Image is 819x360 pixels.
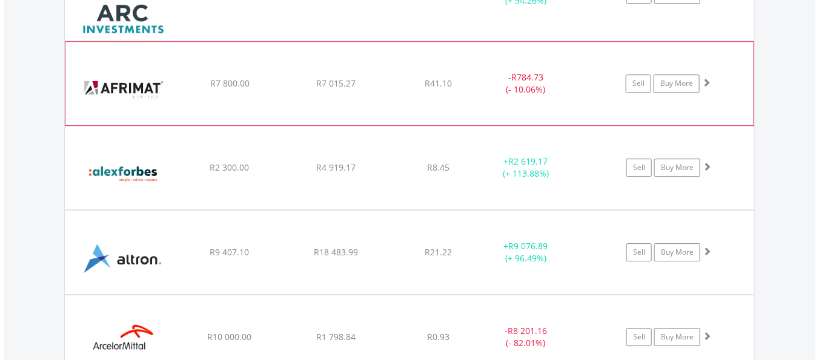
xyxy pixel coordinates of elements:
img: EQU.ZA.AFH.png [71,142,175,206]
span: R18 483.99 [314,246,358,258]
span: R2 619.17 [509,155,548,167]
a: Sell [626,243,652,261]
a: Buy More [654,74,700,93]
span: R8 201.16 [508,325,547,336]
img: EQU.ZA.AFT.png [71,57,176,122]
span: R41.10 [425,77,452,89]
span: R4 919.17 [316,162,356,173]
span: R21.22 [425,246,452,258]
div: - (- 82.01%) [480,325,572,349]
span: R9 407.10 [210,246,249,258]
span: R9 076.89 [509,240,548,252]
span: R7 800.00 [210,77,250,89]
span: R0.93 [427,331,449,342]
a: Sell [626,74,651,93]
span: R7 015.27 [316,77,356,89]
span: R784.73 [511,71,543,83]
a: Sell [626,328,652,346]
a: Buy More [654,159,700,177]
span: R8.45 [427,162,449,173]
div: - (- 10.06%) [480,71,571,96]
span: R10 000.00 [207,331,251,342]
span: R1 798.84 [316,331,356,342]
a: Buy More [654,328,700,346]
a: Sell [626,159,652,177]
img: EQU.ZA.AEL.png [71,226,175,291]
span: R2 300.00 [210,162,249,173]
div: + (+ 113.88%) [480,155,572,180]
a: Buy More [654,243,700,261]
div: + (+ 96.49%) [480,240,572,264]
